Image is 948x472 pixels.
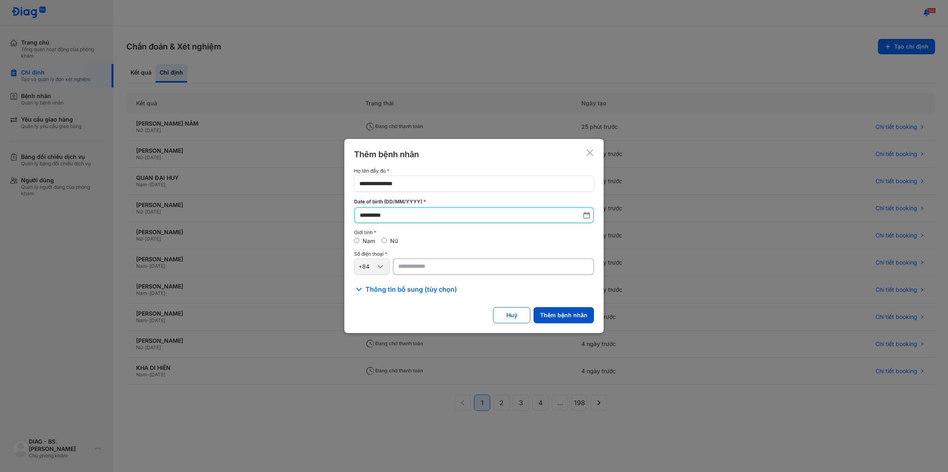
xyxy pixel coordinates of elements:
[365,284,457,294] span: Thông tin bổ sung (tùy chọn)
[534,307,594,323] button: Thêm bệnh nhân
[359,263,376,270] div: +84
[354,230,594,235] div: Giới tính
[354,149,419,160] div: Thêm bệnh nhân
[354,168,594,174] div: Họ tên đầy đủ
[493,307,530,323] button: Huỷ
[354,251,594,257] div: Số điện thoại
[354,198,594,205] div: Date of birth (DD/MM/YYYY)
[363,237,375,244] label: Nam
[390,237,398,244] label: Nữ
